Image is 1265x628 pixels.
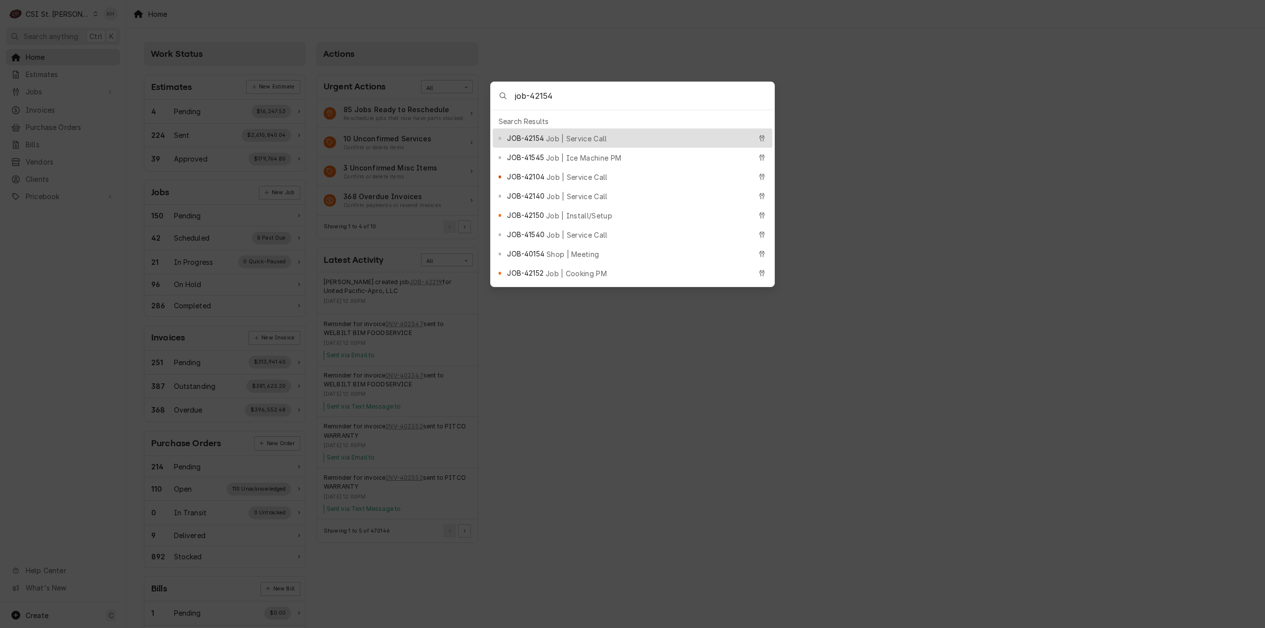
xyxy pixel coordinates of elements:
span: JOB-41545 [507,152,544,163]
div: Search Results [493,114,772,128]
span: Job | Service Call [547,230,608,240]
span: Shop | Meeting [547,249,599,259]
span: Job | Cooking PM [546,268,607,279]
span: JOB-40154 [507,249,544,259]
span: JOB-42152 [507,268,543,278]
span: JOB-42154 [507,133,544,143]
input: Search anything [515,82,774,110]
span: Job | Ice Machine PM [546,153,621,163]
span: JOB-42150 [507,210,544,220]
span: Job | Install/Setup [546,210,612,221]
span: JOB-42104 [507,171,544,182]
span: Job | Service Call [547,172,608,182]
span: Job | Service Call [547,191,608,202]
span: JOB-41540 [507,229,544,240]
span: JOB-42140 [507,191,544,201]
div: Global Command Menu [490,82,775,287]
span: Job | Service Call [546,133,607,144]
